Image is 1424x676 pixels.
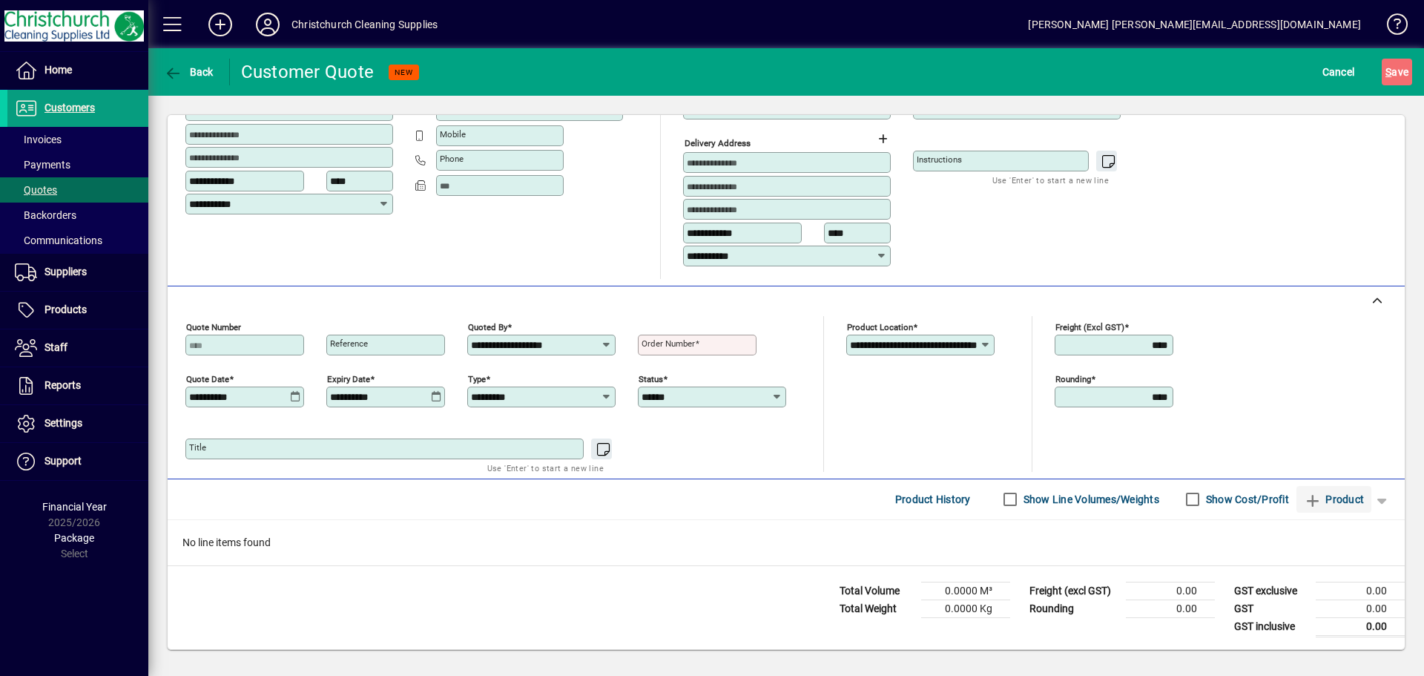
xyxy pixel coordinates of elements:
mat-label: Rounding [1055,373,1091,384]
span: Products [44,303,87,315]
a: Reports [7,367,148,404]
mat-label: Quote number [186,321,241,332]
a: Payments [7,152,148,177]
mat-label: Reference [330,338,368,349]
mat-label: Phone [440,154,464,164]
mat-label: Type [468,373,486,384]
div: No line items found [168,520,1405,565]
span: Backorders [15,209,76,221]
td: 0.00 [1126,600,1215,617]
a: Settings [7,405,148,442]
mat-label: Status [639,373,663,384]
span: ave [1385,60,1408,84]
td: 0.0000 M³ [921,582,1010,600]
td: Total Weight [832,600,921,617]
mat-hint: Use 'Enter' to start a new line [992,171,1109,188]
td: Rounding [1022,600,1126,617]
span: S [1385,66,1391,78]
td: GST exclusive [1227,582,1316,600]
span: Communications [15,234,102,246]
td: 0.00 [1316,600,1405,617]
span: Product History [895,488,971,511]
td: 0.00 [1126,582,1215,600]
div: [PERSON_NAME] [PERSON_NAME][EMAIL_ADDRESS][DOMAIN_NAME] [1028,13,1361,36]
a: Support [7,443,148,480]
button: Choose address [871,127,894,151]
span: Invoices [15,134,62,145]
mat-label: Expiry date [327,373,370,384]
a: Home [7,52,148,89]
span: Customers [44,102,95,114]
mat-label: Quoted by [468,321,507,332]
span: Suppliers [44,266,87,278]
button: Back [160,59,217,85]
td: 0.00 [1316,617,1405,636]
span: NEW [395,68,413,77]
td: GST inclusive [1227,617,1316,636]
td: Freight (excl GST) [1022,582,1126,600]
span: Support [44,455,82,467]
span: Home [44,64,72,76]
span: Package [54,532,94,544]
span: Payments [15,159,70,171]
a: Staff [7,329,148,367]
span: Reports [44,379,81,391]
label: Show Cost/Profit [1203,492,1289,507]
mat-label: Product location [847,321,913,332]
mat-label: Instructions [917,154,962,165]
span: Settings [44,417,82,429]
span: Staff [44,341,67,353]
button: Product [1296,486,1371,513]
button: Profile [244,11,291,38]
label: Show Line Volumes/Weights [1021,492,1159,507]
span: Product [1304,488,1364,511]
span: Financial Year [42,501,107,513]
a: Communications [7,228,148,253]
a: Suppliers [7,254,148,291]
mat-label: Title [189,442,206,453]
td: GST [1227,600,1316,617]
td: 0.0000 Kg [921,600,1010,617]
div: Customer Quote [241,60,375,84]
div: Christchurch Cleaning Supplies [291,13,438,36]
a: Products [7,292,148,329]
td: 0.00 [1316,582,1405,600]
mat-label: Order number [642,338,695,349]
app-page-header-button: Back [148,59,230,85]
button: Cancel [1319,59,1359,85]
mat-label: Mobile [440,129,466,140]
span: Back [164,66,214,78]
button: Save [1382,59,1412,85]
td: Total Volume [832,582,921,600]
mat-hint: Use 'Enter' to start a new line [487,459,604,476]
span: Quotes [15,184,57,196]
mat-label: Freight (excl GST) [1055,321,1124,332]
span: Cancel [1322,60,1355,84]
button: Add [197,11,244,38]
a: Backorders [7,203,148,228]
a: Quotes [7,177,148,203]
a: Invoices [7,127,148,152]
button: Product History [889,486,977,513]
a: Knowledge Base [1376,3,1405,51]
mat-label: Quote date [186,373,229,384]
